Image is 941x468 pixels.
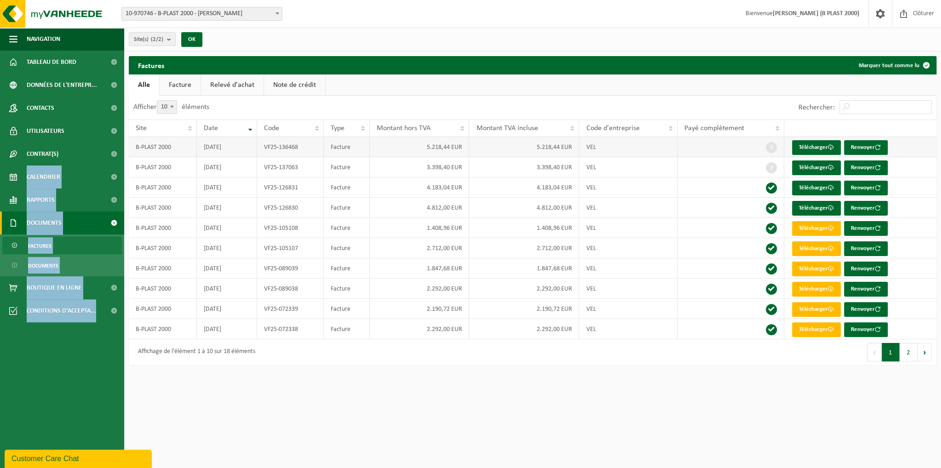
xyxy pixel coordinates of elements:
td: Facture [324,279,370,299]
td: 2.190,72 EUR [469,299,579,319]
td: VF25-137063 [257,157,324,177]
td: 2.712,00 EUR [370,238,469,258]
span: Boutique en ligne [27,276,82,299]
span: Site(s) [134,33,163,46]
td: VEL [579,238,677,258]
span: Code d'entreprise [586,125,639,132]
div: Affichage de l'élément 1 à 10 sur 18 éléments [133,344,255,360]
a: Télécharger [792,221,841,236]
button: Renvoyer [844,160,888,175]
button: Renvoyer [844,302,888,317]
h2: Factures [129,56,173,74]
span: Documents [27,211,62,234]
td: Facture [324,319,370,339]
td: Facture [324,238,370,258]
button: Renvoyer [844,282,888,297]
a: Documents [2,257,122,274]
span: 10-970746 - B-PLAST 2000 - Aurich [122,7,282,20]
span: 10 [157,100,177,114]
td: 1.847,68 EUR [469,258,579,279]
td: Facture [324,177,370,198]
td: B-PLAST 2000 [129,137,197,157]
td: VEL [579,319,677,339]
td: [DATE] [197,258,257,279]
td: VF25-105108 [257,218,324,238]
span: Données de l'entrepr... [27,74,97,97]
a: Télécharger [792,201,841,216]
td: 4.812,00 EUR [469,198,579,218]
td: Facture [324,137,370,157]
td: VEL [579,218,677,238]
td: 2.190,72 EUR [370,299,469,319]
button: Next [918,343,932,361]
td: 5.218,44 EUR [469,137,579,157]
td: VEL [579,137,677,157]
td: VF25-126830 [257,198,324,218]
button: 2 [900,343,918,361]
td: [DATE] [197,299,257,319]
td: 2.292,00 EUR [370,319,469,339]
span: Payé complètement [684,125,744,132]
td: 1.408,96 EUR [370,218,469,238]
button: OK [181,32,202,47]
button: Renvoyer [844,201,888,216]
td: B-PLAST 2000 [129,177,197,198]
td: VF25-126831 [257,177,324,198]
span: 10-970746 - B-PLAST 2000 - Aurich [121,7,282,21]
td: VF25-136468 [257,137,324,157]
strong: [PERSON_NAME] (B PLAST 2000) [773,10,859,17]
span: Code [264,125,279,132]
a: Alle [129,74,159,96]
td: 4.183,04 EUR [469,177,579,198]
td: [DATE] [197,198,257,218]
td: B-PLAST 2000 [129,157,197,177]
button: Renvoyer [844,221,888,236]
count: (2/2) [151,36,163,42]
td: 2.292,00 EUR [370,279,469,299]
span: Montant TVA incluse [476,125,538,132]
button: 1 [882,343,900,361]
span: 10 [157,101,177,114]
button: Renvoyer [844,241,888,256]
td: VF25-105107 [257,238,324,258]
td: Facture [324,299,370,319]
a: Télécharger [792,322,841,337]
a: Télécharger [792,262,841,276]
span: Contacts [27,97,54,120]
td: B-PLAST 2000 [129,258,197,279]
td: 3.398,40 EUR [370,157,469,177]
a: Télécharger [792,140,841,155]
td: B-PLAST 2000 [129,299,197,319]
span: Contrat(s) [27,143,58,166]
td: Facture [324,198,370,218]
td: 1.408,96 EUR [469,218,579,238]
td: 4.183,04 EUR [370,177,469,198]
span: Calendrier [27,166,60,188]
td: 1.847,68 EUR [370,258,469,279]
td: VEL [579,177,677,198]
span: Conditions d'accepta... [27,299,96,322]
td: [DATE] [197,218,257,238]
a: Factures [2,237,122,254]
button: Previous [867,343,882,361]
button: Renvoyer [844,181,888,195]
td: 4.812,00 EUR [370,198,469,218]
span: Rapports [27,188,55,211]
iframe: chat widget [5,448,154,468]
span: Documents [28,257,58,274]
a: Télécharger [792,160,841,175]
a: Facture [160,74,201,96]
td: VEL [579,279,677,299]
span: Tableau de bord [27,51,76,74]
td: VF25-089039 [257,258,324,279]
span: Site [136,125,147,132]
span: Factures [28,237,52,255]
td: 2.712,00 EUR [469,238,579,258]
label: Rechercher: [798,104,835,111]
td: [DATE] [197,177,257,198]
td: VEL [579,157,677,177]
a: Télécharger [792,302,841,317]
a: Note de crédit [264,74,325,96]
td: B-PLAST 2000 [129,238,197,258]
